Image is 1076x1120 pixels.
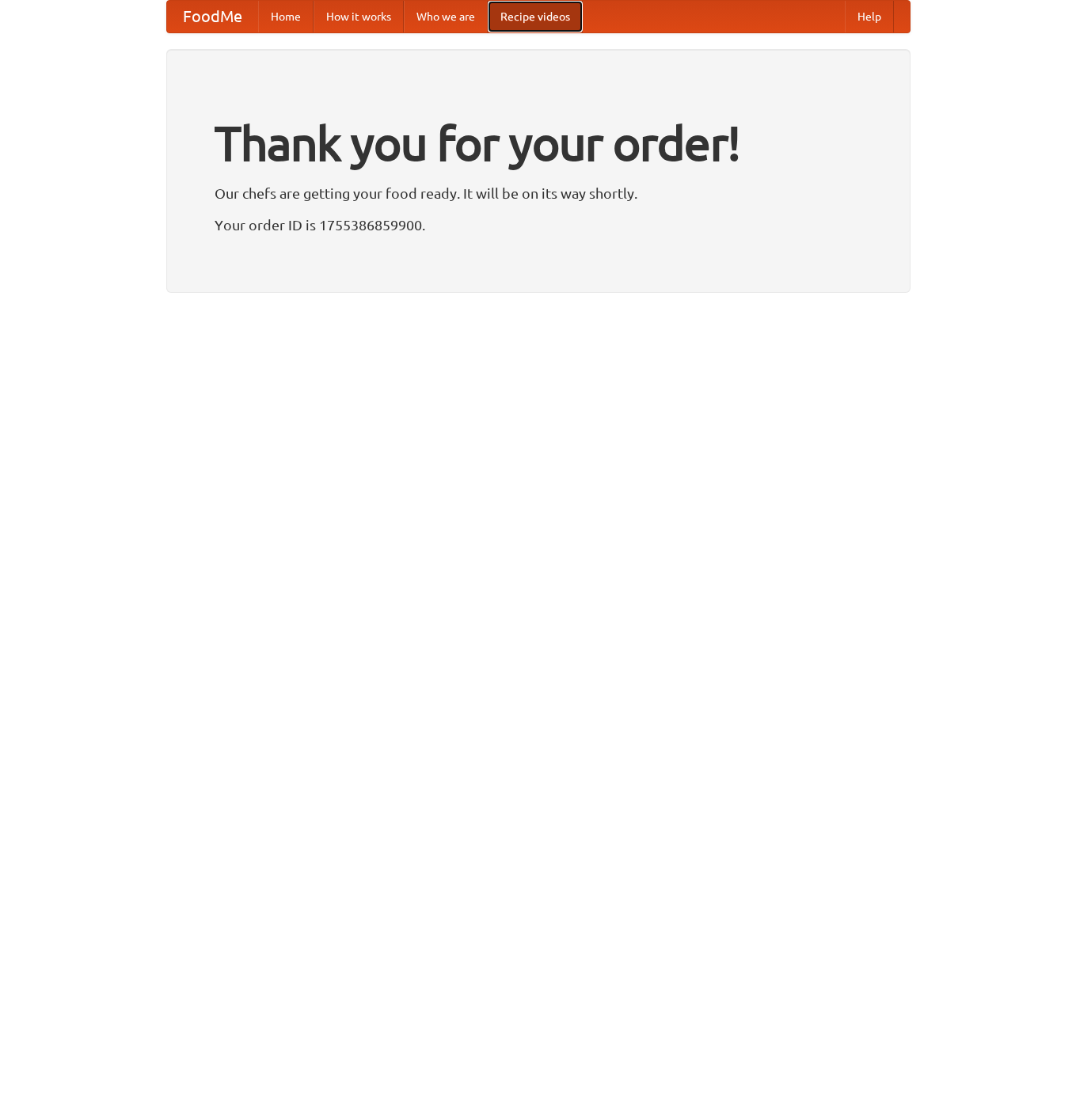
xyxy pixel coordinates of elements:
[167,1,258,32] a: FoodMe
[215,181,862,205] p: Our chefs are getting your food ready. It will be on its way shortly.
[845,1,894,32] a: Help
[215,213,862,237] p: Your order ID is 1755386859900.
[215,105,862,181] h1: Thank you for your order!
[404,1,488,32] a: Who we are
[314,1,404,32] a: How it works
[258,1,314,32] a: Home
[488,1,583,32] a: Recipe videos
